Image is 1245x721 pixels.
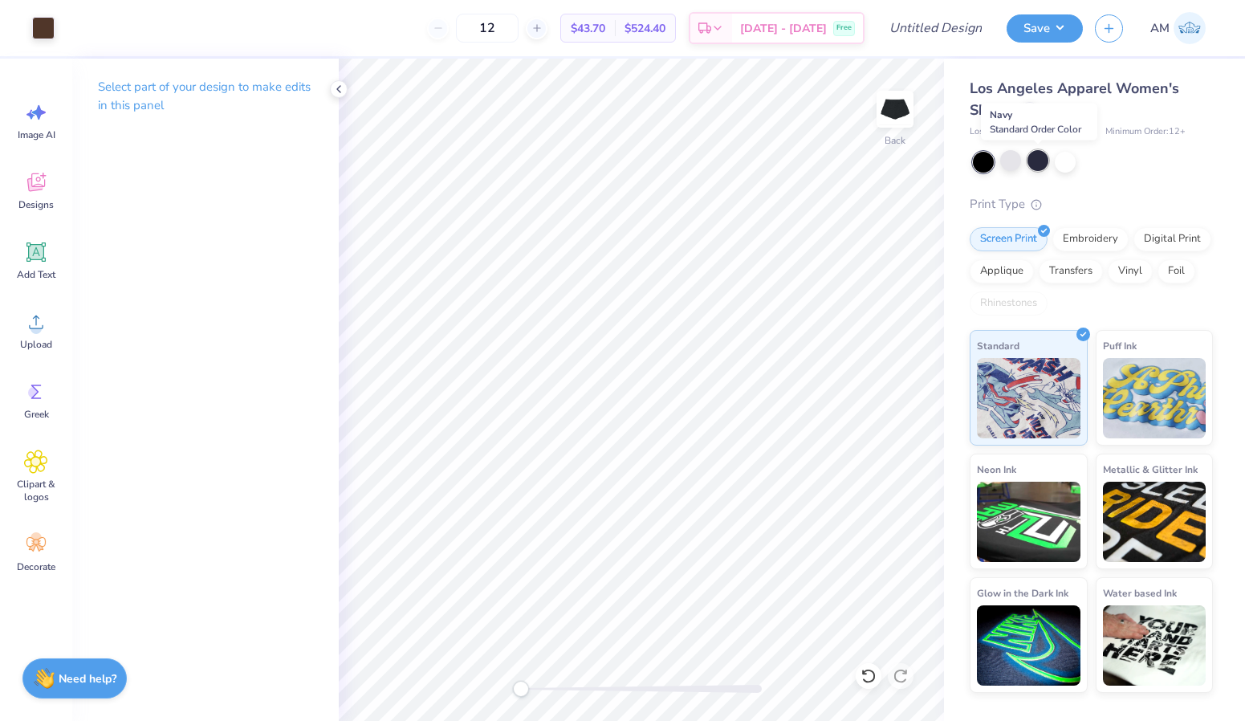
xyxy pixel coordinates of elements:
[17,268,55,281] span: Add Text
[18,128,55,141] span: Image AI
[990,123,1081,136] span: Standard Order Color
[59,671,116,686] strong: Need help?
[456,14,519,43] input: – –
[836,22,852,34] span: Free
[1105,125,1186,139] span: Minimum Order: 12 +
[740,20,827,37] span: [DATE] - [DATE]
[1108,259,1153,283] div: Vinyl
[18,198,54,211] span: Designs
[1007,14,1083,43] button: Save
[98,78,313,115] p: Select part of your design to make edits in this panel
[977,358,1080,438] img: Standard
[970,195,1213,214] div: Print Type
[1103,585,1177,601] span: Water based Ink
[1158,259,1195,283] div: Foil
[1174,12,1206,44] img: Ava Moscicki
[977,605,1080,686] img: Glow in the Dark Ink
[1143,12,1213,44] a: AM
[1039,259,1103,283] div: Transfers
[1150,19,1170,38] span: AM
[879,93,911,125] img: Back
[970,259,1034,283] div: Applique
[1103,605,1206,686] img: Water based Ink
[977,461,1016,478] span: Neon Ink
[1103,337,1137,354] span: Puff Ink
[977,482,1080,562] img: Neon Ink
[10,478,63,503] span: Clipart & logos
[977,337,1019,354] span: Standard
[1103,358,1206,438] img: Puff Ink
[970,291,1048,316] div: Rhinestones
[513,681,529,697] div: Accessibility label
[625,20,665,37] span: $524.40
[1103,461,1198,478] span: Metallic & Glitter Ink
[977,585,1068,601] span: Glow in the Dark Ink
[571,20,605,37] span: $43.70
[970,227,1048,251] div: Screen Print
[970,79,1179,120] span: Los Angeles Apparel Women's Shorts
[1052,227,1129,251] div: Embroidery
[877,12,995,44] input: Untitled Design
[1133,227,1211,251] div: Digital Print
[970,125,1052,139] span: Los Angeles Apparel
[1103,482,1206,562] img: Metallic & Glitter Ink
[885,133,905,148] div: Back
[17,560,55,573] span: Decorate
[20,338,52,351] span: Upload
[981,104,1097,141] div: Navy
[24,408,49,421] span: Greek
